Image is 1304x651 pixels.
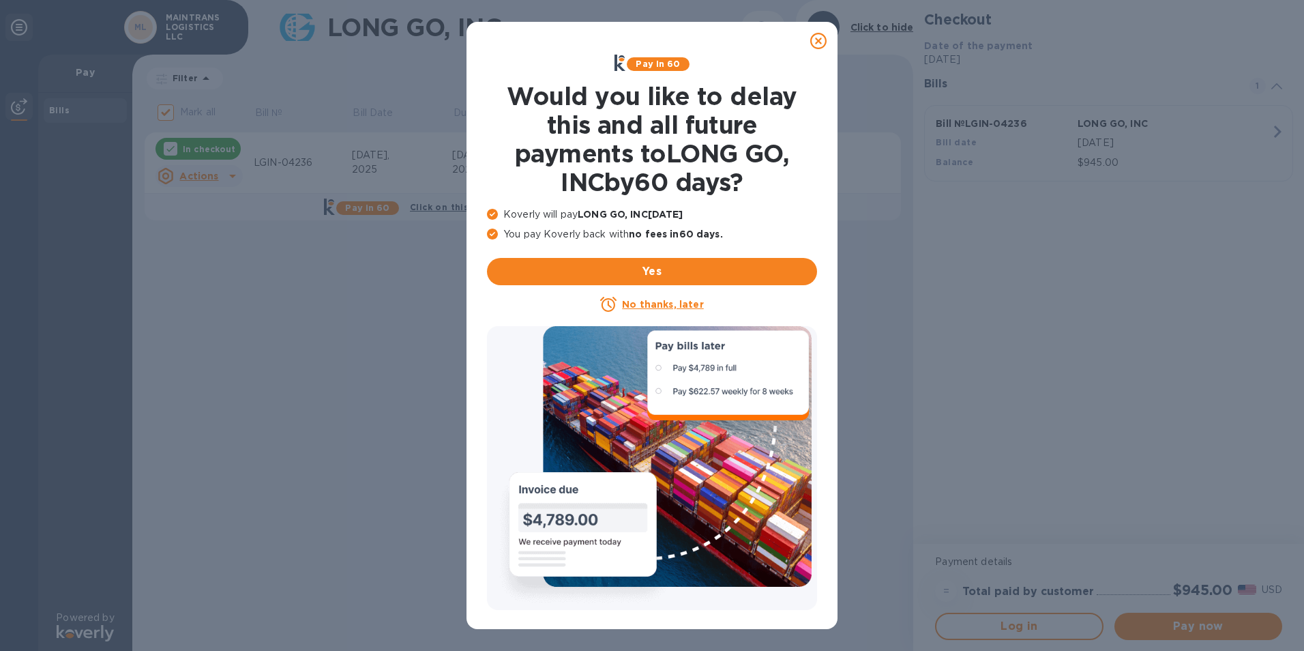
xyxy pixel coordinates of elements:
button: Yes [487,258,817,285]
span: Yes [498,263,806,280]
b: LONG GO, INC [DATE] [578,209,683,220]
h1: Would you like to delay this and all future payments to LONG GO, INC by 60 days ? [487,82,817,197]
p: You pay Koverly back with [487,227,817,242]
p: Koverly will pay [487,207,817,222]
b: no fees in 60 days . [629,229,722,240]
b: Pay in 60 [636,59,680,69]
u: No thanks, later [622,299,703,310]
